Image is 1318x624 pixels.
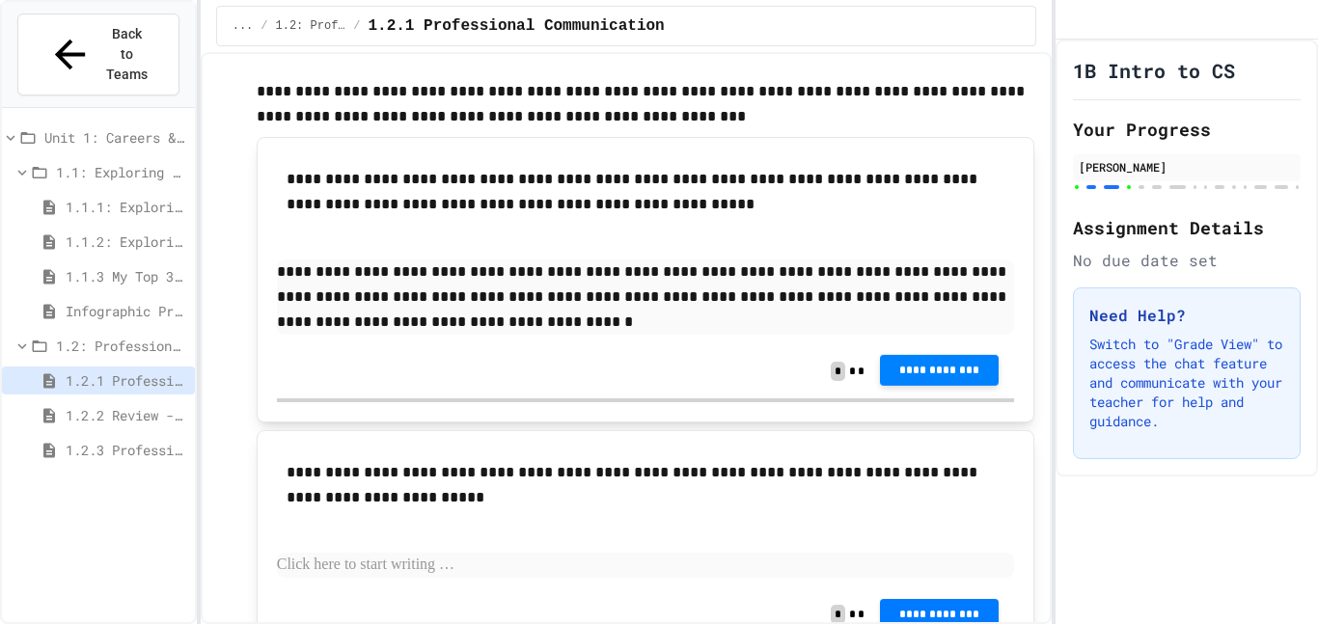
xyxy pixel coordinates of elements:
[233,18,254,34] span: ...
[1073,116,1301,143] h2: Your Progress
[56,162,187,182] span: 1.1: Exploring CS Careers
[368,14,664,38] span: 1.2.1 Professional Communication
[66,231,187,252] span: 1.1.2: Exploring CS Careers - Review
[66,301,187,321] span: Infographic Project: Your favorite CS
[276,18,346,34] span: 1.2: Professional Communication
[1073,214,1301,241] h2: Assignment Details
[1079,158,1295,176] div: [PERSON_NAME]
[1073,57,1235,84] h1: 1B Intro to CS
[66,405,187,425] span: 1.2.2 Review - Professional Communication
[261,18,267,34] span: /
[1089,335,1284,431] p: Switch to "Grade View" to access the chat feature and communicate with your teacher for help and ...
[353,18,360,34] span: /
[17,14,179,95] button: Back to Teams
[1089,304,1284,327] h3: Need Help?
[66,370,187,391] span: 1.2.1 Professional Communication
[66,440,187,460] span: 1.2.3 Professional Communication Challenge
[66,197,187,217] span: 1.1.1: Exploring CS Careers
[104,24,150,85] span: Back to Teams
[1073,249,1301,272] div: No due date set
[44,127,187,148] span: Unit 1: Careers & Professionalism
[66,266,187,286] span: 1.1.3 My Top 3 CS Careers!
[56,336,187,356] span: 1.2: Professional Communication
